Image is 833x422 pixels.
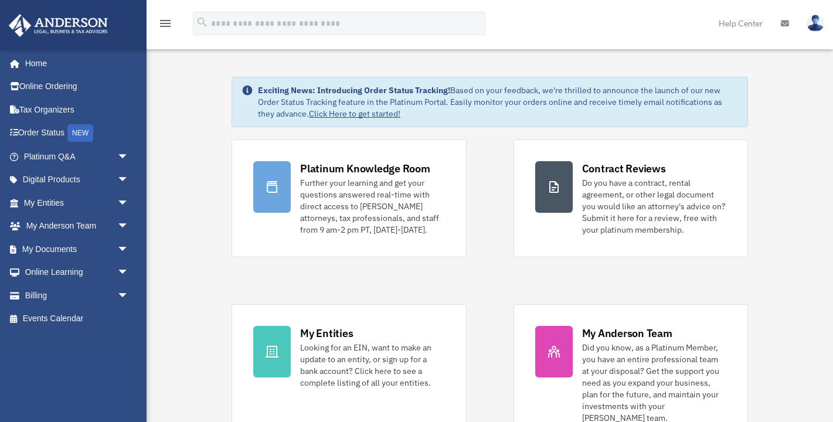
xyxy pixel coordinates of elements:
[8,75,147,98] a: Online Ordering
[5,14,111,37] img: Anderson Advisors Platinum Portal
[8,307,147,331] a: Events Calendar
[8,284,147,307] a: Billingarrow_drop_down
[117,145,141,169] span: arrow_drop_down
[258,85,450,96] strong: Exciting News: Introducing Order Status Tracking!
[117,191,141,215] span: arrow_drop_down
[8,145,147,168] a: Platinum Q&Aarrow_drop_down
[8,98,147,121] a: Tax Organizers
[582,177,726,236] div: Do you have a contract, rental agreement, or other legal document you would like an attorney's ad...
[117,168,141,192] span: arrow_drop_down
[300,161,430,176] div: Platinum Knowledge Room
[309,108,400,119] a: Click Here to get started!
[158,21,172,30] a: menu
[300,326,353,341] div: My Entities
[807,15,824,32] img: User Pic
[300,177,444,236] div: Further your learning and get your questions answered real-time with direct access to [PERSON_NAM...
[8,215,147,238] a: My Anderson Teamarrow_drop_down
[196,16,209,29] i: search
[582,326,672,341] div: My Anderson Team
[117,284,141,308] span: arrow_drop_down
[117,237,141,261] span: arrow_drop_down
[514,139,748,257] a: Contract Reviews Do you have a contract, rental agreement, or other legal document you would like...
[8,237,147,261] a: My Documentsarrow_drop_down
[300,342,444,389] div: Looking for an EIN, want to make an update to an entity, or sign up for a bank account? Click her...
[8,52,141,75] a: Home
[67,124,93,142] div: NEW
[117,215,141,239] span: arrow_drop_down
[582,161,666,176] div: Contract Reviews
[158,16,172,30] i: menu
[117,261,141,285] span: arrow_drop_down
[8,168,147,192] a: Digital Productsarrow_drop_down
[258,84,738,120] div: Based on your feedback, we're thrilled to announce the launch of our new Order Status Tracking fe...
[8,261,147,284] a: Online Learningarrow_drop_down
[232,139,466,257] a: Platinum Knowledge Room Further your learning and get your questions answered real-time with dire...
[8,121,147,145] a: Order StatusNEW
[8,191,147,215] a: My Entitiesarrow_drop_down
